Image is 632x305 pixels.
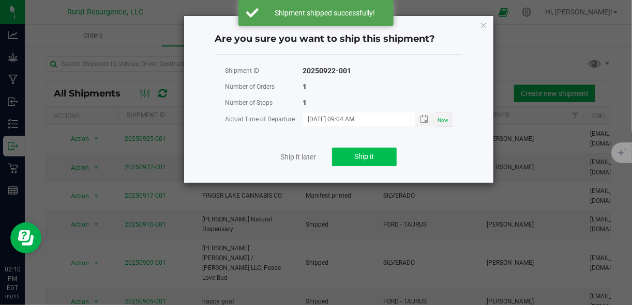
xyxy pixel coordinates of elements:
[303,65,352,77] div: 20250922-001
[10,222,41,253] iframe: Resource center
[303,97,307,109] div: 1
[303,113,404,125] input: MM/dd/yyyy HH:MM a
[264,8,386,18] div: Shipment shipped successfully!
[415,113,435,125] span: Toggle popup
[225,81,303,93] div: Number of Orders
[281,152,317,162] a: Ship it later
[303,81,307,93] div: 1
[225,65,303,77] div: Shipment ID
[332,148,397,166] button: Ship it
[225,113,303,126] div: Actual Time of Departure
[215,33,462,46] h4: Are you sure you want to ship this shipment?
[438,117,449,123] span: Now
[354,152,374,160] span: Ship it
[480,19,487,31] button: Close
[225,97,303,109] div: Number of Stops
